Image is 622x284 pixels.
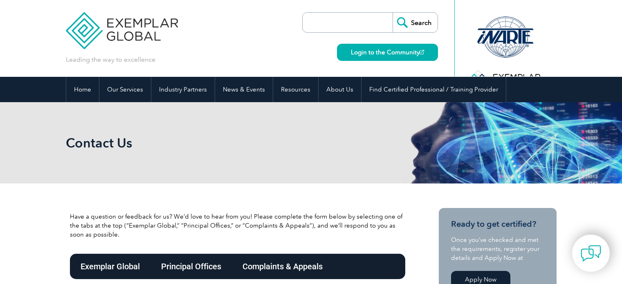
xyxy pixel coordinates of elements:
h1: Contact Us [66,135,380,151]
div: Exemplar Global [70,254,150,279]
a: Our Services [99,77,151,102]
p: Leading the way to excellence [66,55,155,64]
a: Find Certified Professional / Training Provider [362,77,506,102]
p: Have a question or feedback for us? We’d love to hear from you! Please complete the form below by... [70,212,405,239]
div: Complaints & Appeals [232,254,333,279]
h3: Ready to get certified? [451,219,544,229]
a: Industry Partners [151,77,215,102]
a: About Us [319,77,361,102]
input: Search [393,13,438,32]
img: contact-chat.png [581,243,601,264]
p: Once you’ve checked and met the requirements, register your details and Apply Now at [451,235,544,262]
a: Login to the Community [337,44,438,61]
a: News & Events [215,77,273,102]
div: Principal Offices [150,254,232,279]
a: Resources [273,77,318,102]
img: open_square.png [420,50,424,54]
a: Home [66,77,99,102]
